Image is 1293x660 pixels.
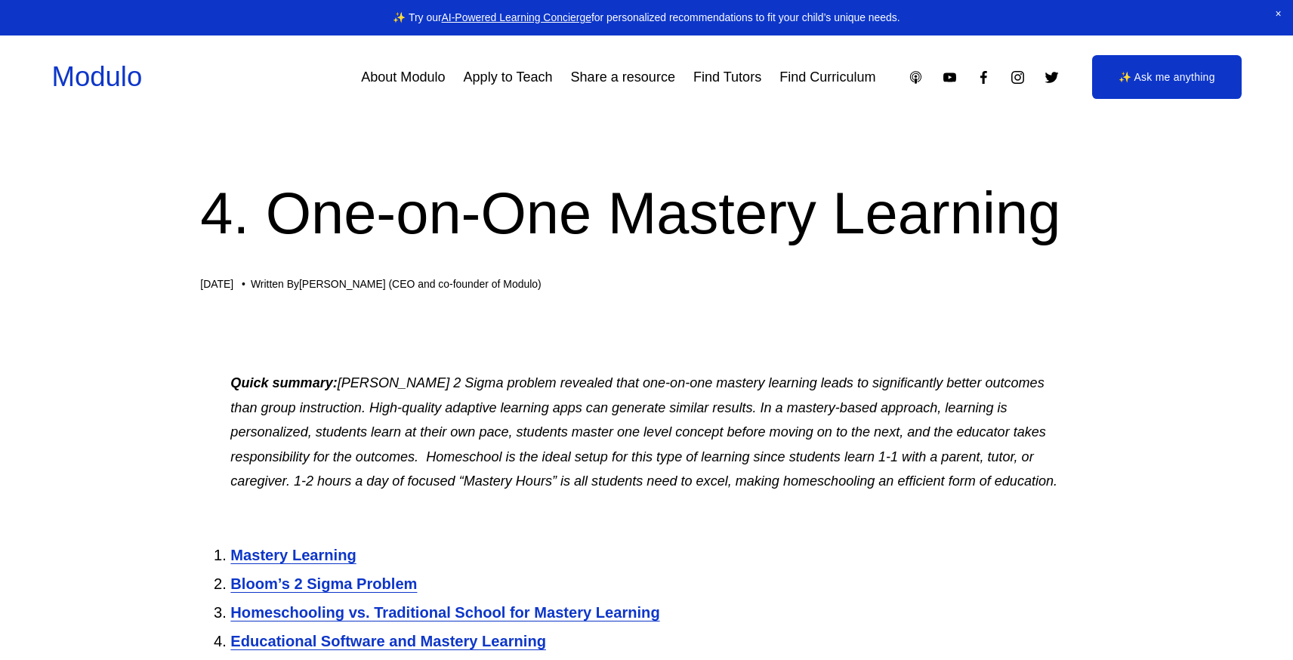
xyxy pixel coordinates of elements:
a: Facebook [976,69,992,85]
a: Homeschooling vs. Traditional School for Mastery Learning [230,604,659,621]
a: AI-Powered Learning Concierge [442,11,591,23]
a: Instagram [1010,69,1026,85]
a: [PERSON_NAME] (CEO and co-founder of Modulo) [299,278,542,290]
a: Mastery Learning [230,547,356,563]
a: Find Curriculum [779,63,875,91]
h1: 4. One-on-One Mastery Learning [200,172,1092,254]
a: Bloom’s 2 Sigma Problem [230,575,417,592]
a: Apple Podcasts [908,69,924,85]
a: Twitter [1044,69,1060,85]
div: Written By [251,278,542,291]
a: Share a resource [571,63,675,91]
a: Find Tutors [693,63,761,91]
em: [PERSON_NAME] 2 Sigma problem revealed that one-on-one mastery learning leads to significantly be... [230,375,1057,489]
span: [DATE] [200,278,233,290]
a: Educational Software and Mastery Learning [230,633,546,649]
a: Apply to Teach [464,63,553,91]
a: ✨ Ask me anything [1092,55,1242,99]
a: YouTube [942,69,958,85]
a: About Modulo [361,63,445,91]
a: Modulo [51,61,142,92]
em: Quick summary: [230,375,337,390]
